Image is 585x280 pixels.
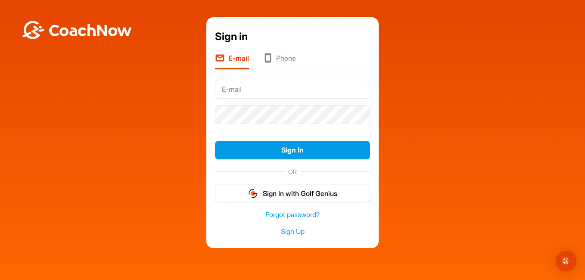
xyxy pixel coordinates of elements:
img: BwLJSsUCoWCh5upNqxVrqldRgqLPVwmV24tXu5FoVAoFEpwwqQ3VIfuoInZCoVCoTD4vwADAC3ZFMkVEQFDAAAAAElFTkSuQmCC [21,21,133,39]
button: Sign In [215,141,370,159]
a: Forgot password? [215,210,370,220]
a: Sign Up [215,227,370,236]
li: Phone [263,53,296,69]
span: OR [284,167,301,176]
div: Open Intercom Messenger [556,251,576,271]
div: Sign in [215,29,370,44]
img: gg_logo [248,188,258,199]
input: E-mail [215,80,370,99]
li: E-mail [215,53,249,69]
button: Sign In with Golf Genius [215,184,370,202]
